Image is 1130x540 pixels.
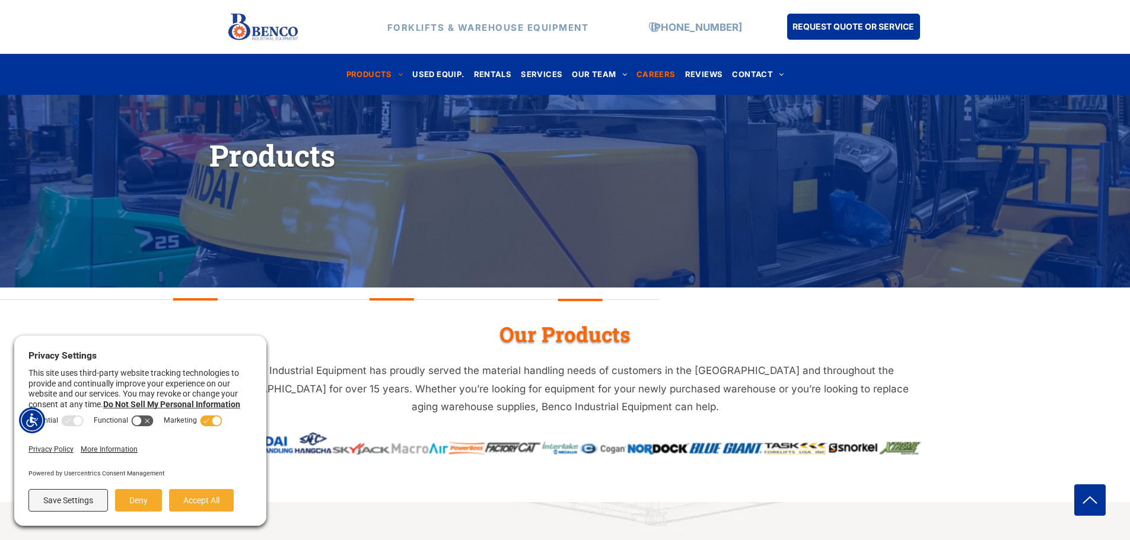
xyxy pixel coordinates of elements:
[727,66,788,82] a: CONTACT
[19,407,45,433] div: Accessibility Menu
[469,66,517,82] a: RENTALS
[636,66,676,82] span: CAREERS
[209,136,335,175] span: Products
[792,15,914,37] span: REQUEST QUOTE OR SERVICE
[516,66,567,82] a: SERVICES
[209,432,921,455] img: bencoindustrial
[387,21,589,33] strong: FORKLIFTS & WAREHOUSE EQUIPMENT
[651,21,742,33] a: [PHONE_NUMBER]
[342,66,408,82] a: PRODUCTS
[787,14,920,40] a: REQUEST QUOTE OR SERVICE
[567,66,632,82] a: OUR TEAM
[408,66,469,82] a: USED EQUIP.
[221,365,909,413] span: Benco Industrial Equipment has proudly served the material handling needs of customers in the [GE...
[499,320,631,347] span: Our Products
[680,66,728,82] a: REVIEWS
[632,66,680,82] a: CAREERS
